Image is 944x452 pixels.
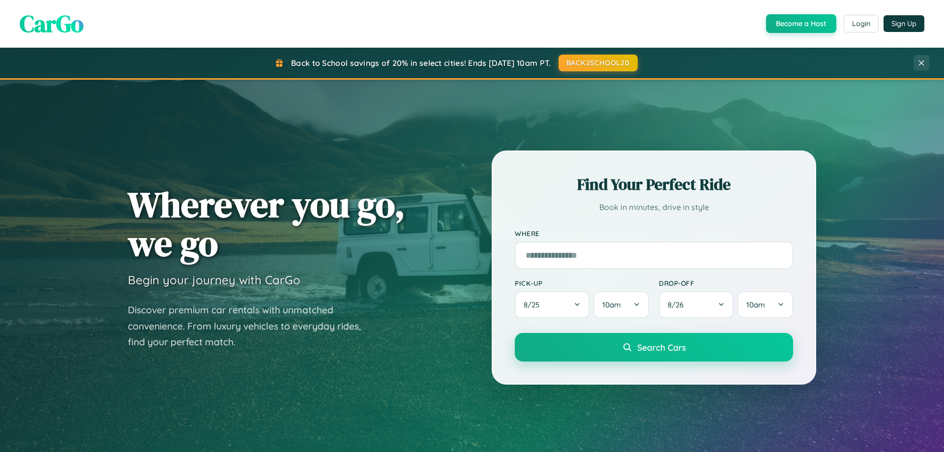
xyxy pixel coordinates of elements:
h1: Wherever you go, we go [128,185,405,263]
button: 8/25 [515,291,590,318]
label: Drop-off [659,279,793,287]
button: 10am [593,291,649,318]
button: Login [844,15,879,32]
button: 10am [737,291,793,318]
p: Discover premium car rentals with unmatched convenience. From luxury vehicles to everyday rides, ... [128,302,374,350]
button: BACK2SCHOOL20 [559,55,638,71]
span: 8 / 26 [668,300,688,309]
button: 8/26 [659,291,734,318]
button: Search Cars [515,333,793,362]
span: Back to School savings of 20% in select cities! Ends [DATE] 10am PT. [291,58,551,68]
span: 10am [746,300,765,309]
label: Pick-up [515,279,649,287]
button: Sign Up [884,15,924,32]
p: Book in minutes, drive in style [515,200,793,214]
h3: Begin your journey with CarGo [128,272,300,287]
label: Where [515,229,793,238]
h2: Find Your Perfect Ride [515,174,793,195]
span: 8 / 25 [524,300,544,309]
span: 10am [602,300,621,309]
span: Search Cars [637,342,686,353]
button: Become a Host [766,14,836,33]
span: CarGo [20,7,84,40]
